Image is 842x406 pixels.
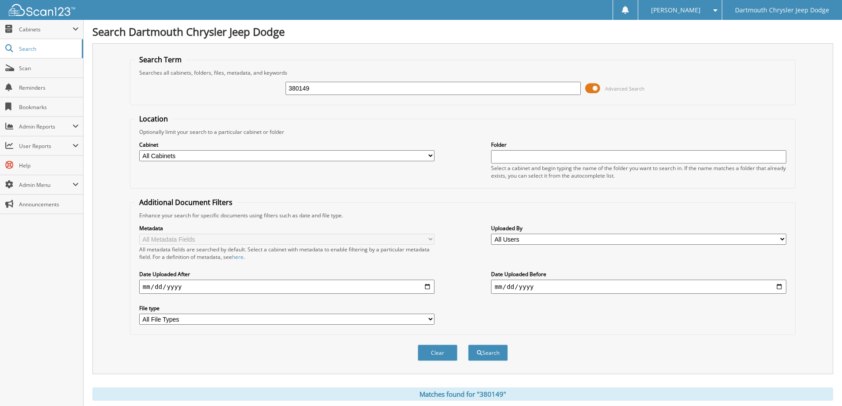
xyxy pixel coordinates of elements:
[468,345,508,361] button: Search
[605,85,644,92] span: Advanced Search
[135,69,791,76] div: Searches all cabinets, folders, files, metadata, and keywords
[19,84,79,91] span: Reminders
[135,197,237,207] legend: Additional Document Filters
[491,141,786,148] label: Folder
[19,123,72,130] span: Admin Reports
[92,24,833,39] h1: Search Dartmouth Chrysler Jeep Dodge
[19,26,72,33] span: Cabinets
[491,224,786,232] label: Uploaded By
[491,280,786,294] input: end
[491,164,786,179] div: Select a cabinet and begin typing the name of the folder you want to search in. If the name match...
[651,8,701,13] span: [PERSON_NAME]
[19,45,77,53] span: Search
[139,280,434,294] input: start
[139,304,434,312] label: File type
[135,55,186,65] legend: Search Term
[19,181,72,189] span: Admin Menu
[418,345,457,361] button: Clear
[92,387,833,401] div: Matches found for "380149"
[232,253,244,261] a: here
[139,270,434,278] label: Date Uploaded After
[19,162,79,169] span: Help
[139,246,434,261] div: All metadata fields are searched by default. Select a cabinet with metadata to enable filtering b...
[9,4,75,16] img: scan123-logo-white.svg
[135,212,791,219] div: Enhance your search for specific documents using filters such as date and file type.
[19,65,79,72] span: Scan
[135,114,172,124] legend: Location
[135,128,791,136] div: Optionally limit your search to a particular cabinet or folder
[139,224,434,232] label: Metadata
[491,270,786,278] label: Date Uploaded Before
[19,201,79,208] span: Announcements
[139,141,434,148] label: Cabinet
[19,142,72,150] span: User Reports
[19,103,79,111] span: Bookmarks
[735,8,829,13] span: Dartmouth Chrysler Jeep Dodge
